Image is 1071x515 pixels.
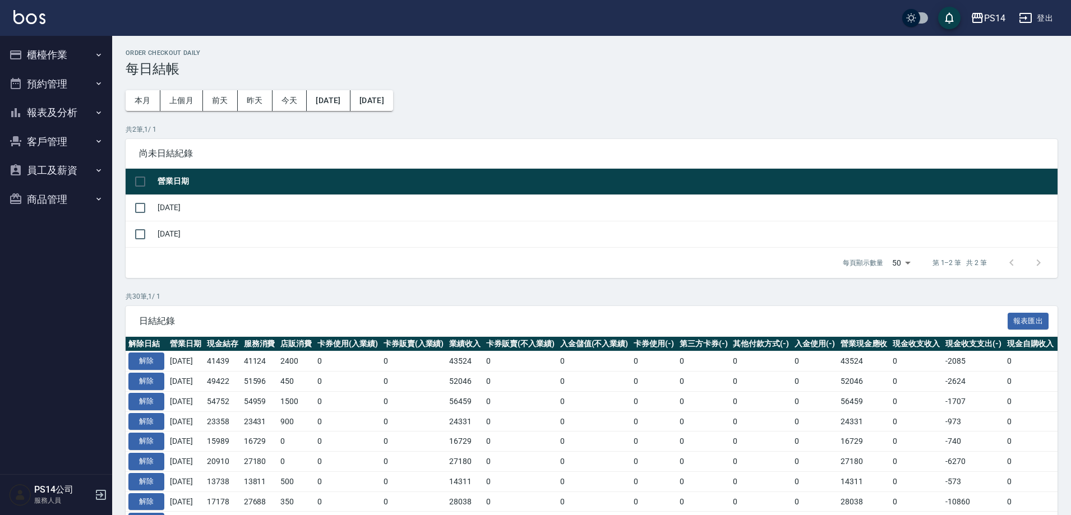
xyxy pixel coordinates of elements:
th: 現金結存 [204,337,241,351]
td: [DATE] [155,221,1058,247]
span: 尚未日結紀錄 [139,148,1044,159]
td: 0 [381,452,447,472]
td: 56459 [446,391,483,411]
td: 0 [792,372,838,392]
td: -573 [943,471,1004,491]
button: 解除 [128,393,164,410]
td: 0 [631,452,677,472]
td: 500 [278,471,315,491]
td: 28038 [838,491,890,512]
td: 41439 [204,351,241,372]
h2: Order checkout daily [126,49,1058,57]
td: 1500 [278,391,315,411]
th: 卡券使用(入業績) [315,337,381,351]
button: 預約管理 [4,69,108,99]
td: 0 [677,391,731,411]
td: 0 [631,491,677,512]
td: 0 [677,372,731,392]
td: -973 [943,411,1004,432]
td: 23431 [241,411,278,432]
td: 16729 [241,432,278,452]
td: 0 [1004,411,1057,432]
th: 入金使用(-) [792,337,838,351]
td: 0 [890,411,943,432]
button: [DATE] [307,90,350,111]
td: -1707 [943,391,1004,411]
td: 13811 [241,471,278,491]
td: [DATE] [167,372,204,392]
td: 0 [381,351,447,372]
td: 2400 [278,351,315,372]
td: 0 [1004,372,1057,392]
th: 現金收支收入 [890,337,943,351]
td: 0 [631,391,677,411]
td: -2624 [943,372,1004,392]
button: 本月 [126,90,160,111]
td: 14311 [838,471,890,491]
td: 0 [557,491,631,512]
td: 0 [890,491,943,512]
td: 0 [631,432,677,452]
td: 0 [890,471,943,491]
button: 客戶管理 [4,127,108,156]
th: 業績收入 [446,337,483,351]
td: 52046 [838,372,890,392]
td: 43524 [446,351,483,372]
td: 0 [381,432,447,452]
button: PS14 [966,7,1010,30]
td: [DATE] [167,411,204,432]
td: 0 [483,391,557,411]
td: 49422 [204,372,241,392]
td: 0 [483,452,557,472]
button: 報表匯出 [1008,313,1049,330]
td: 43524 [838,351,890,372]
td: [DATE] [167,452,204,472]
td: 41124 [241,351,278,372]
td: 0 [1004,351,1057,372]
td: 17178 [204,491,241,512]
td: 0 [890,351,943,372]
th: 營業現金應收 [838,337,890,351]
td: 23358 [204,411,241,432]
td: 0 [278,452,315,472]
td: [DATE] [167,391,204,411]
td: 16729 [446,432,483,452]
p: 服務人員 [34,495,91,505]
span: 日結紀錄 [139,316,1008,327]
td: 0 [1004,452,1057,472]
button: 解除 [128,493,164,511]
td: 0 [483,411,557,432]
td: 0 [890,432,943,452]
td: 54752 [204,391,241,411]
th: 卡券使用(-) [631,337,677,351]
h3: 每日結帳 [126,61,1058,77]
button: 解除 [128,373,164,390]
td: 0 [631,471,677,491]
td: 0 [483,351,557,372]
td: 0 [381,471,447,491]
td: 0 [792,391,838,411]
button: 報表及分析 [4,98,108,127]
td: 0 [730,372,792,392]
td: 0 [483,432,557,452]
td: 0 [1004,491,1057,512]
td: 350 [278,491,315,512]
td: 54959 [241,391,278,411]
td: 14311 [446,471,483,491]
td: 13738 [204,471,241,491]
td: 0 [792,432,838,452]
td: [DATE] [155,194,1058,221]
td: 0 [730,391,792,411]
td: 0 [315,391,381,411]
img: Person [9,484,31,506]
td: 450 [278,372,315,392]
td: 0 [677,452,731,472]
button: 解除 [128,413,164,430]
p: 共 30 筆, 1 / 1 [126,291,1058,301]
td: 0 [730,491,792,512]
td: 27180 [838,452,890,472]
td: 0 [557,432,631,452]
button: 解除 [128,453,164,470]
td: 0 [677,432,731,452]
button: 登出 [1014,8,1058,29]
